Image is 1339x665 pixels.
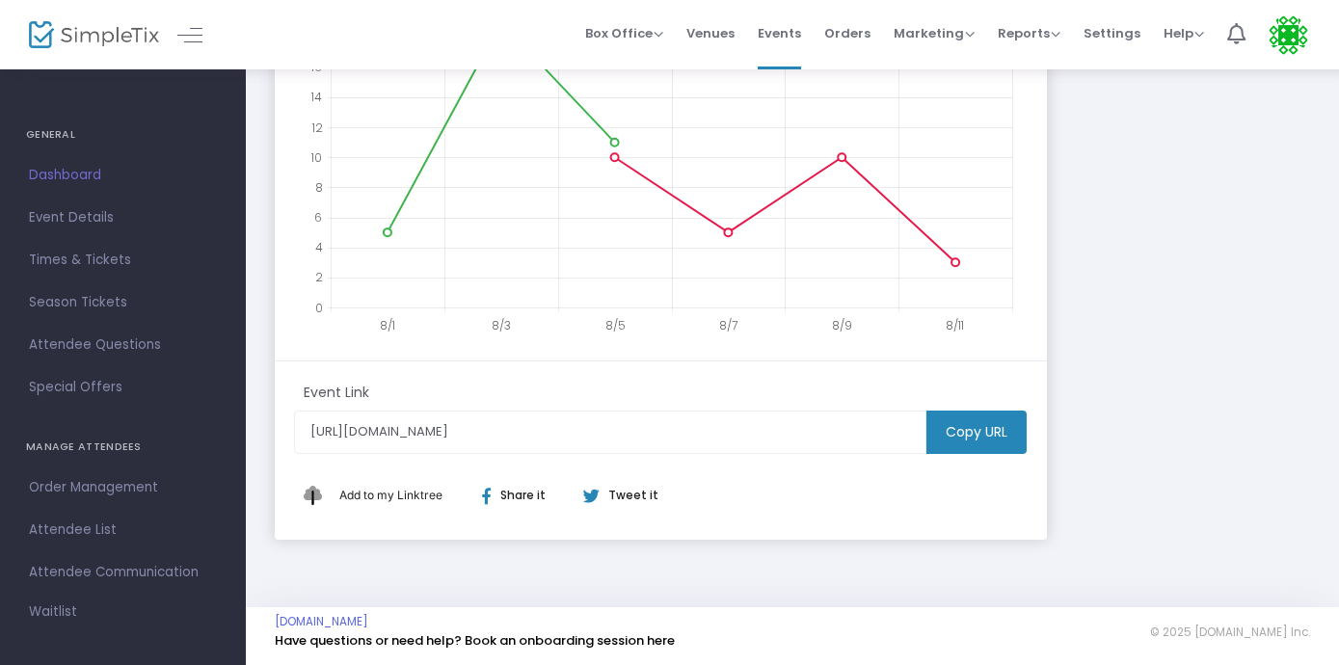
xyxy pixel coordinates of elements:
[29,375,217,400] span: Special Offers
[29,518,217,543] span: Attendee List
[311,119,323,135] text: 12
[339,488,442,502] span: Add to my Linktree
[315,299,323,315] text: 0
[29,248,217,273] span: Times & Tickets
[275,631,675,650] a: Have questions or need help? Book an onboarding session here
[29,205,217,230] span: Event Details
[310,148,322,165] text: 10
[1150,625,1310,640] span: © 2025 [DOMAIN_NAME] Inc.
[26,116,220,154] h4: GENERAL
[946,317,964,333] text: 8/11
[585,24,663,42] span: Box Office
[758,9,801,58] span: Events
[315,239,323,255] text: 4
[304,486,335,504] img: linktree
[824,9,870,58] span: Orders
[275,614,368,629] a: [DOMAIN_NAME]
[998,24,1060,42] span: Reports
[564,487,668,504] div: Tweet it
[29,332,217,358] span: Attendee Questions
[310,59,322,75] text: 16
[315,178,323,195] text: 8
[380,317,395,333] text: 8/1
[463,487,582,504] div: Share it
[304,383,369,403] m-panel-subtitle: Event Link
[314,209,322,226] text: 6
[315,269,323,285] text: 2
[832,317,852,333] text: 8/9
[686,9,735,58] span: Venues
[29,602,77,622] span: Waitlist
[29,290,217,315] span: Season Tickets
[26,428,220,466] h4: MANAGE ATTENDEES
[719,317,737,333] text: 8/7
[29,475,217,500] span: Order Management
[29,560,217,585] span: Attendee Communication
[894,24,975,42] span: Marketing
[605,317,626,333] text: 8/5
[1164,24,1204,42] span: Help
[1084,9,1140,58] span: Settings
[335,472,447,519] button: Add This to My Linktree
[310,89,322,105] text: 14
[492,317,511,333] text: 8/3
[926,411,1027,454] m-button: Copy URL
[29,163,217,188] span: Dashboard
